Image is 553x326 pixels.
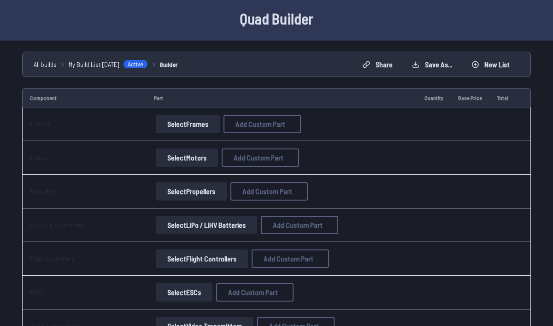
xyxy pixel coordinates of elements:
button: New List [464,57,518,72]
span: Add Custom Part [234,154,283,161]
button: SelectPropellers [156,182,227,201]
a: SelectESCs [154,283,214,302]
a: SelectPropellers [154,182,229,201]
button: SelectMotors [156,148,218,167]
a: Propellers [30,187,57,195]
button: Add Custom Part [261,216,338,234]
a: LiPo / LiHV Batteries [30,221,83,229]
span: Add Custom Part [228,289,278,296]
button: Add Custom Part [230,182,308,201]
a: Builder [160,59,178,69]
a: SelectMotors [154,148,220,167]
td: Quantity [417,88,451,107]
button: SelectESCs [156,283,212,302]
span: Add Custom Part [273,221,323,229]
span: Active [123,59,148,69]
td: Part [147,88,417,107]
button: Add Custom Part [216,283,294,302]
span: Add Custom Part [235,120,285,128]
a: Flight Controllers [30,255,75,262]
button: SelectLiPo / LiHV Batteries [156,216,257,234]
button: SelectFrames [156,115,220,133]
td: Total [489,88,516,107]
button: Save as... [404,57,460,72]
a: SelectFrames [154,115,222,133]
a: Frames [30,120,50,128]
button: Add Custom Part [224,115,301,133]
span: Add Custom Part [242,188,292,195]
button: Share [355,57,400,72]
a: SelectFlight Controllers [154,249,250,268]
td: Component [22,88,147,107]
button: SelectFlight Controllers [156,249,248,268]
button: Add Custom Part [252,249,329,268]
button: Add Custom Part [222,148,299,167]
a: Motors [30,154,47,161]
a: ESCs [30,288,44,296]
span: Add Custom Part [264,255,313,262]
a: SelectLiPo / LiHV Batteries [154,216,259,234]
h1: Quad Builder [11,7,542,30]
a: All builds [34,59,57,69]
a: My Build List [DATE]Active [69,59,148,69]
span: My Build List [DATE] [69,59,119,69]
td: Base Price [451,88,489,107]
